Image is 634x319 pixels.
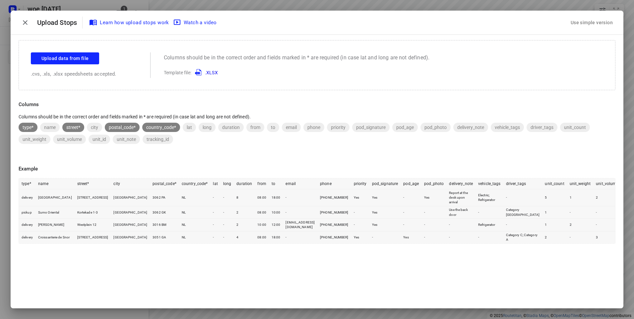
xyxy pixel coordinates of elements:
span: priority [327,125,349,130]
a: Learn how upload stops work [88,17,172,29]
td: Electric; Refrigerator [475,189,503,206]
span: unit_id [89,137,110,142]
td: delivery [19,189,35,206]
td: - [221,206,234,219]
td: - [567,231,593,243]
span: long [199,125,216,130]
td: [PHONE_NUMBER] [317,189,351,206]
td: - [421,231,446,243]
th: duration [234,178,255,189]
td: Report at the desk upon arrival [446,189,475,206]
th: street* [75,178,111,189]
span: duration [218,125,244,130]
td: [PERSON_NAME] [35,219,75,231]
td: Yes [351,231,369,243]
td: - [221,219,234,231]
th: name [35,178,75,189]
td: Yes [369,206,401,219]
th: phone [317,178,351,189]
td: 3016 BM [150,219,179,231]
td: - [210,219,220,231]
p: Columns should be in the correct order and fields marked in * are required (in case lat and long ... [164,54,429,62]
td: [PHONE_NUMBER] [317,206,351,219]
td: delivery [19,231,35,243]
td: [GEOGRAPHIC_DATA] [111,231,150,243]
span: to [267,125,279,130]
p: Template file: [164,68,429,76]
td: 1 [567,189,593,206]
span: unit_note [113,137,140,142]
span: unit_volume [53,137,86,142]
span: city [87,125,102,130]
td: NL [179,219,211,231]
th: email [283,178,317,189]
td: 2 [567,219,593,231]
span: phone [303,125,324,130]
td: NL [179,206,211,219]
th: pod_signature [369,178,401,189]
th: unit_count [542,178,567,189]
th: type* [19,178,35,189]
td: Kortekade 1-3 [75,206,111,219]
span: lat [183,125,196,130]
th: priority [351,178,369,189]
td: [STREET_ADDRESS] [75,189,111,206]
td: - [351,206,369,219]
td: - [401,219,421,231]
td: [GEOGRAPHIC_DATA] [111,206,150,219]
td: - [421,219,446,231]
td: Yes [369,219,401,231]
span: Upload data from file [41,54,89,63]
td: 08:00 [255,206,269,219]
td: - [401,189,421,206]
td: 2 [234,219,255,231]
button: Upload data from file [31,52,99,64]
th: driver_tags [503,178,542,189]
td: - [475,206,503,219]
th: from [255,178,269,189]
td: - [210,231,220,243]
td: [GEOGRAPHIC_DATA] [35,189,75,206]
td: [GEOGRAPHIC_DATA] [111,189,150,206]
span: Learn how upload stops work [91,18,169,27]
th: to [269,178,283,189]
td: NL [179,189,211,206]
td: 2 [593,189,621,206]
td: - [503,219,542,231]
span: pod_photo [420,125,451,130]
span: postal_code* [105,125,140,130]
td: Yes [401,231,421,243]
td: - [351,219,369,231]
span: delivery_note [453,125,488,130]
td: - [221,189,234,206]
span: unit_weight [19,137,50,142]
td: 1 [542,206,567,219]
p: .cvs, .xls, .xlsx speedsheets accepted. [31,70,137,78]
td: 3051 GA [150,231,179,243]
td: - [503,189,542,206]
th: delivery_note [446,178,475,189]
td: [PHONE_NUMBER] [317,219,351,231]
td: - [421,206,446,219]
td: - [593,206,621,219]
td: Yes [369,189,401,206]
td: delivery [19,219,35,231]
span: vehicle_tags [491,125,524,130]
td: 18:00 [269,189,283,206]
div: Use simple version [569,17,614,28]
td: 10:00 [255,219,269,231]
td: Yes [421,189,446,206]
p: Columns should be in the correct order and fields marked in * are required (in case lat and long ... [19,113,615,120]
td: 12:00 [269,219,283,231]
td: - [401,206,421,219]
span: driver_tags [527,125,557,130]
td: - [210,206,220,219]
td: 8 [234,189,255,206]
th: unit_volume [593,178,621,189]
td: [STREET_ADDRESS] [75,231,111,243]
span: street* [62,125,84,130]
td: 18:00 [269,231,283,243]
th: lat [210,178,220,189]
td: 08:00 [255,189,269,206]
span: type* [19,125,37,130]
